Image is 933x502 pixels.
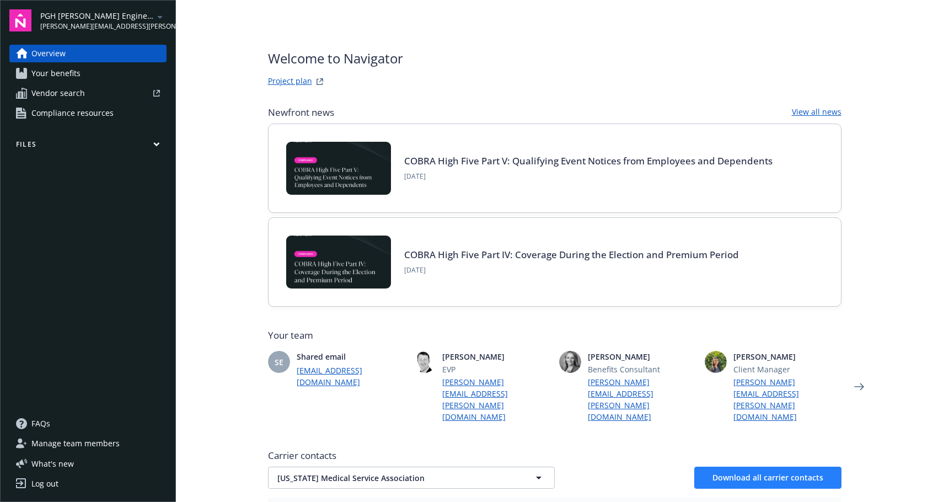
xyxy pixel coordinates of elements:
span: [PERSON_NAME][EMAIL_ADDRESS][PERSON_NAME][DOMAIN_NAME] [40,22,153,31]
a: Project plan [268,75,312,88]
a: FAQs [9,415,167,432]
a: [PERSON_NAME][EMAIL_ADDRESS][PERSON_NAME][DOMAIN_NAME] [442,376,550,423]
span: FAQs [31,415,50,432]
span: Carrier contacts [268,449,841,462]
button: [US_STATE] Medical Service Association [268,467,555,489]
span: Client Manager [733,364,841,375]
span: Shared email [297,351,405,362]
span: [DATE] [404,265,739,275]
a: [PERSON_NAME][EMAIL_ADDRESS][PERSON_NAME][DOMAIN_NAME] [733,376,841,423]
a: projectPlanWebsite [313,75,326,88]
span: SE [275,356,283,368]
a: COBRA High Five Part V: Qualifying Event Notices from Employees and Dependents [404,154,773,167]
img: photo [705,351,727,373]
span: Vendor search [31,84,85,102]
div: Log out [31,475,58,493]
span: Download all carrier contacts [712,472,823,483]
img: BLOG-Card Image - Compliance - COBRA High Five Pt 4 - 09-04-25.jpg [286,236,391,289]
span: Benefits Consultant [588,364,696,375]
a: Compliance resources [9,104,167,122]
span: [PERSON_NAME] [588,351,696,362]
span: [PERSON_NAME] [733,351,841,362]
img: photo [414,351,436,373]
a: Manage team members [9,435,167,452]
span: PGH [PERSON_NAME] Engineering, Inc. [40,10,153,22]
span: What ' s new [31,458,74,469]
img: BLOG-Card Image - Compliance - COBRA High Five Pt 5 - 09-11-25.jpg [286,142,391,195]
a: [EMAIL_ADDRESS][DOMAIN_NAME] [297,365,405,388]
span: EVP [442,364,550,375]
a: Overview [9,45,167,62]
a: arrowDropDown [153,10,167,23]
span: [PERSON_NAME] [442,351,550,362]
a: View all news [792,106,841,119]
span: Newfront news [268,106,334,119]
a: Your benefits [9,65,167,82]
img: navigator-logo.svg [9,9,31,31]
button: PGH [PERSON_NAME] Engineering, Inc.[PERSON_NAME][EMAIL_ADDRESS][PERSON_NAME][DOMAIN_NAME]arrowDro... [40,9,167,31]
span: Overview [31,45,66,62]
a: COBRA High Five Part IV: Coverage During the Election and Premium Period [404,248,739,261]
span: Your benefits [31,65,81,82]
a: [PERSON_NAME][EMAIL_ADDRESS][PERSON_NAME][DOMAIN_NAME] [588,376,696,423]
span: Compliance resources [31,104,114,122]
img: photo [559,351,581,373]
span: Your team [268,329,841,342]
button: Download all carrier contacts [694,467,841,489]
span: Manage team members [31,435,120,452]
button: Files [9,140,167,153]
a: Vendor search [9,84,167,102]
button: What's new [9,458,92,469]
span: [DATE] [404,172,773,181]
a: Next [850,378,868,396]
span: [US_STATE] Medical Service Association [277,472,507,484]
span: Welcome to Navigator [268,49,403,68]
